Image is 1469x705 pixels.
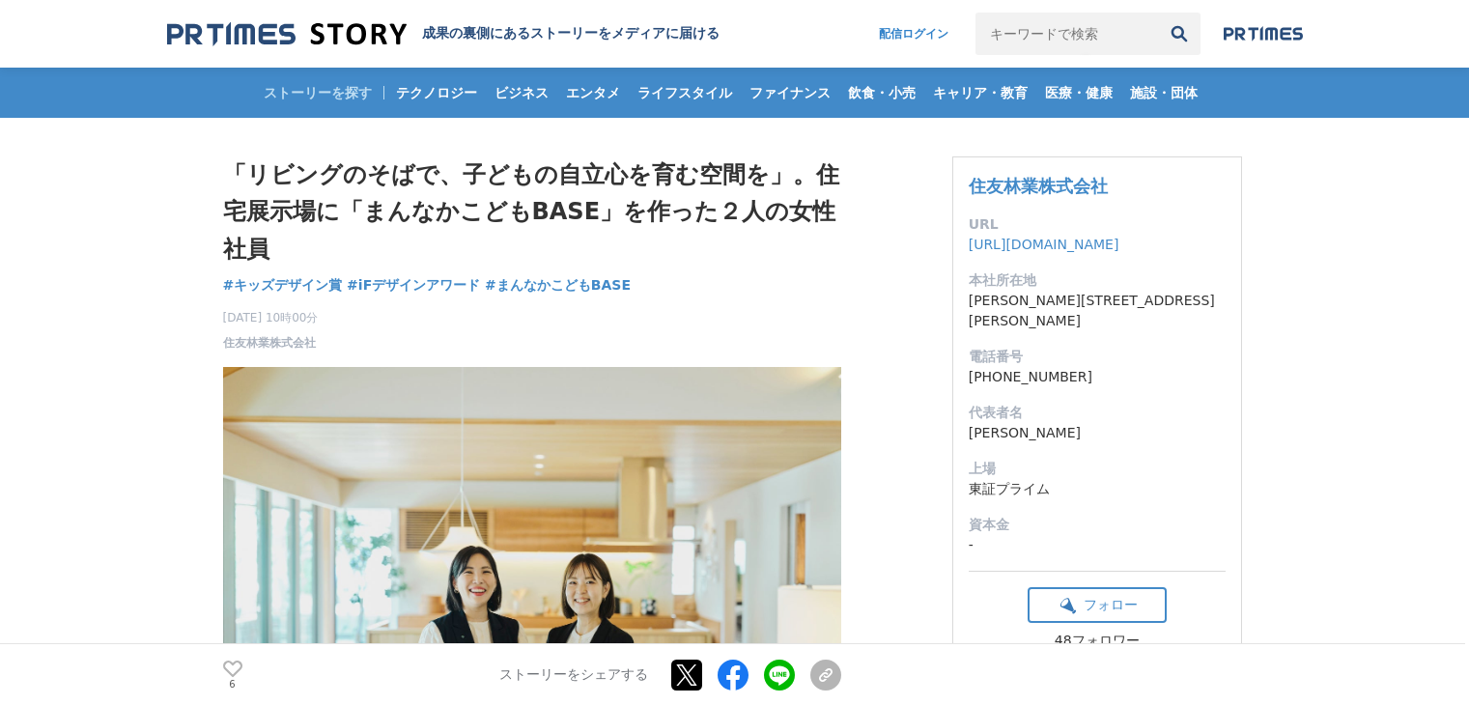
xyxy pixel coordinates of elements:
[742,84,838,101] span: ファイナンス
[1037,68,1120,118] a: 医療・健康
[223,275,343,296] a: #キッズデザイン賞
[860,13,968,55] a: 配信ログイン
[969,291,1226,331] dd: [PERSON_NAME][STREET_ADDRESS][PERSON_NAME]
[969,403,1226,423] dt: 代表者名
[223,156,841,268] h1: 「リビングのそばで、子どもの自立心を育む空間を」。住宅展示場に「まんなかこどもBASE」を作った２人の女性社員
[499,666,648,684] p: ストーリーをシェアする
[167,21,407,47] img: 成果の裏側にあるストーリーをメディアに届ける
[558,68,628,118] a: エンタメ
[485,276,631,294] span: #まんなかこどもBASE
[630,68,740,118] a: ライフスタイル
[1224,26,1303,42] img: prtimes
[1122,68,1205,118] a: 施設・団体
[969,176,1108,196] a: 住友林業株式会社
[347,275,480,296] a: #iFデザインアワード
[487,84,556,101] span: ビジネス
[975,13,1158,55] input: キーワードで検索
[558,84,628,101] span: エンタメ
[1037,84,1120,101] span: 医療・健康
[1028,633,1167,650] div: 48フォロワー
[969,535,1226,555] dd: -
[925,84,1035,101] span: キャリア・教育
[630,84,740,101] span: ライフスタイル
[1122,84,1205,101] span: 施設・団体
[1158,13,1201,55] button: 検索
[969,214,1226,235] dt: URL
[223,679,242,689] p: 6
[925,68,1035,118] a: キャリア・教育
[969,423,1226,443] dd: [PERSON_NAME]
[223,334,316,352] a: 住友林業株式会社
[969,515,1226,535] dt: 資本金
[840,68,923,118] a: 飲食・小売
[969,237,1119,252] a: [URL][DOMAIN_NAME]
[969,347,1226,367] dt: 電話番号
[223,309,319,326] span: [DATE] 10時00分
[969,459,1226,479] dt: 上場
[742,68,838,118] a: ファイナンス
[487,68,556,118] a: ビジネス
[969,367,1226,387] dd: [PHONE_NUMBER]
[1028,587,1167,623] button: フォロー
[347,276,480,294] span: #iFデザインアワード
[388,68,485,118] a: テクノロジー
[167,21,720,47] a: 成果の裏側にあるストーリーをメディアに届ける 成果の裏側にあるストーリーをメディアに届ける
[485,275,631,296] a: #まんなかこどもBASE
[422,25,720,42] h2: 成果の裏側にあるストーリーをメディアに届ける
[223,276,343,294] span: #キッズデザイン賞
[840,84,923,101] span: 飲食・小売
[388,84,485,101] span: テクノロジー
[969,479,1226,499] dd: 東証プライム
[969,270,1226,291] dt: 本社所在地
